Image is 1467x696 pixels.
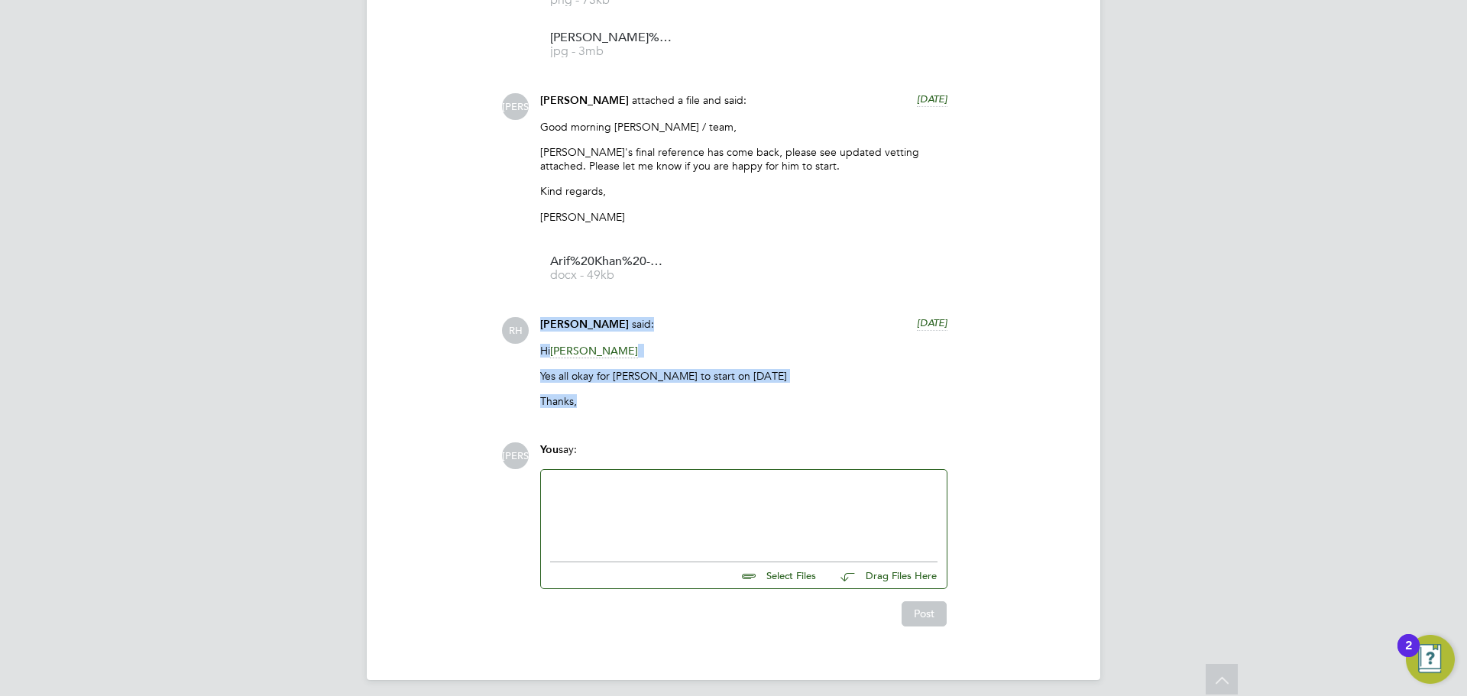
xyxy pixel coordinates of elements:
[540,184,947,198] p: Kind regards,
[632,317,654,331] span: said:
[540,145,947,173] p: [PERSON_NAME]'s final reference has come back, please see updated vetting attached. Please let me...
[502,317,529,344] span: RH
[502,442,529,469] span: [PERSON_NAME]
[540,369,947,383] p: Yes all okay for [PERSON_NAME] to start on [DATE]
[550,270,672,281] span: docx - 49kb
[902,601,947,626] button: Post
[550,256,672,267] span: Arif%20Khan%20-%20NCC%20Vetting%20Final
[540,443,559,456] span: You
[550,32,672,57] a: [PERSON_NAME]%20Khan%20-%20DBS jpg - 3mb
[540,344,947,358] p: Hi
[540,94,629,107] span: [PERSON_NAME]
[828,560,938,592] button: Drag Files Here
[1406,635,1455,684] button: Open Resource Center, 2 new notifications
[540,120,947,134] p: Good morning [PERSON_NAME] / team,
[502,93,529,120] span: [PERSON_NAME]
[550,32,672,44] span: [PERSON_NAME]%20Khan%20-%20DBS
[550,46,672,57] span: jpg - 3mb
[540,394,947,408] p: Thanks,
[540,318,629,331] span: [PERSON_NAME]
[540,210,947,224] p: [PERSON_NAME]
[917,316,947,329] span: [DATE]
[1405,646,1412,665] div: 2
[540,442,947,469] div: say:
[917,92,947,105] span: [DATE]
[632,93,746,107] span: attached a file and said:
[550,344,638,358] span: [PERSON_NAME]
[550,256,672,281] a: Arif%20Khan%20-%20NCC%20Vetting%20Final docx - 49kb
